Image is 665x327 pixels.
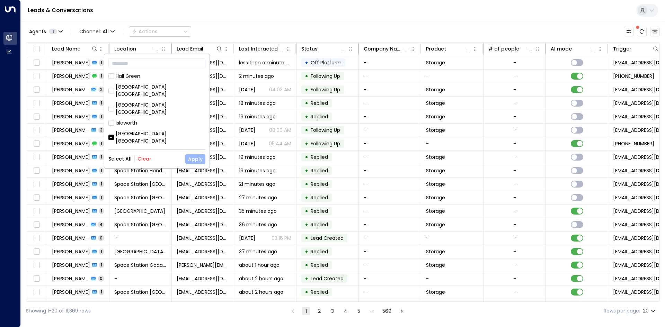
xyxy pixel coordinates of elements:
span: Mateusz Fal [52,73,90,80]
span: 1 [99,208,104,214]
span: There are new threads available. Refresh the grid to view the latest updates. [637,27,647,36]
td: - [359,218,421,231]
span: Replied [311,194,328,201]
span: 35 minutes ago [239,208,277,215]
button: Go to page 4 [342,307,350,315]
span: Richard Paton-Devine [52,140,90,147]
span: Hugh Jory [52,262,90,269]
div: Actions [132,28,158,35]
span: 2 minutes ago [239,73,274,80]
span: Space Station Stirchley [114,208,165,215]
span: Agents [29,29,46,34]
div: [GEOGRAPHIC_DATA] [GEOGRAPHIC_DATA] [108,83,205,98]
div: - [513,221,516,228]
button: Customize [624,27,633,36]
td: - [359,285,421,299]
div: - [513,289,516,296]
span: Storage [426,100,445,107]
div: - [513,248,516,255]
div: - [513,154,516,161]
div: Lead Name [52,45,98,53]
div: • [305,138,308,149]
span: Storage [426,262,445,269]
span: sue.wentworth@hotmail.co.uk [177,248,229,255]
td: - [421,231,484,245]
span: Sep 03, 2025 [239,127,255,134]
span: Toggle select all [32,45,41,54]
span: 21 minutes ago [239,181,275,188]
div: - [513,275,516,282]
span: Following Up [311,86,340,93]
span: 18 minutes ago [239,100,276,107]
div: - [513,208,516,215]
div: - [513,73,516,80]
span: about 2 hours ago [239,275,283,282]
div: • [305,232,308,244]
button: Go to page 5 [355,307,363,315]
span: Space Station Solihull [114,181,167,188]
span: P Evans [52,208,90,215]
span: 37 minutes ago [239,248,277,255]
span: 1 [99,73,104,79]
span: 4 [98,221,104,227]
td: - [359,178,421,191]
span: Yesterday [239,86,255,93]
td: - [421,299,484,312]
span: 19 minutes ago [239,167,276,174]
span: Off Platform [311,59,342,66]
span: 1 [99,140,104,146]
div: • [305,300,308,311]
span: 1 [99,262,104,268]
span: Sue Wentworth [52,248,90,255]
span: Ranvir Uppal [52,167,90,174]
div: 20 [643,306,657,316]
a: Leads & Conversations [28,6,93,14]
span: Replied [311,113,328,120]
span: Channel: [77,27,117,36]
div: • [305,124,308,136]
button: Go to page 569 [381,307,393,315]
div: Hall Green [116,73,140,80]
button: Archived Leads [650,27,660,36]
span: keon92@hotmail.co.uk [177,289,229,296]
span: Space Station Handsworth [114,167,167,174]
span: Toggle select row [32,153,41,162]
span: Toggle select row [32,72,41,81]
span: 0 [98,275,104,281]
td: - [359,110,421,123]
button: Select All [108,156,132,162]
div: • [305,57,308,69]
div: Company Name [364,45,410,53]
button: Actions [129,26,191,37]
button: Go to page 3 [328,307,337,315]
div: • [305,111,308,122]
span: Angie Bannes [52,221,89,228]
span: Replied [311,181,328,188]
div: Lead Email [177,45,203,53]
div: - [513,167,516,174]
div: Trigger [613,45,631,53]
span: 3 [98,127,104,133]
span: Replied [311,289,328,296]
div: # of people [488,45,519,53]
span: Storage [426,194,445,201]
div: - [513,59,516,66]
span: Lead Created [311,235,344,242]
span: Replied [311,208,328,215]
label: Rows per page: [604,307,640,315]
p: 08:00 AM [269,127,291,134]
td: - [421,137,484,150]
span: Space Station Wakefield [114,289,167,296]
div: • [305,70,308,82]
td: - [359,299,421,312]
button: Channel:All [77,27,117,36]
span: ranviruppal17@hotmail.com [177,167,229,174]
span: 1 [99,154,104,160]
div: • [305,219,308,230]
span: Space Station Solihull [114,194,167,201]
td: - [359,245,421,258]
span: less than a minute ago [239,59,291,66]
span: Space Station Kings Heath [114,248,167,255]
span: 1 [99,167,104,173]
td: - [359,151,421,164]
